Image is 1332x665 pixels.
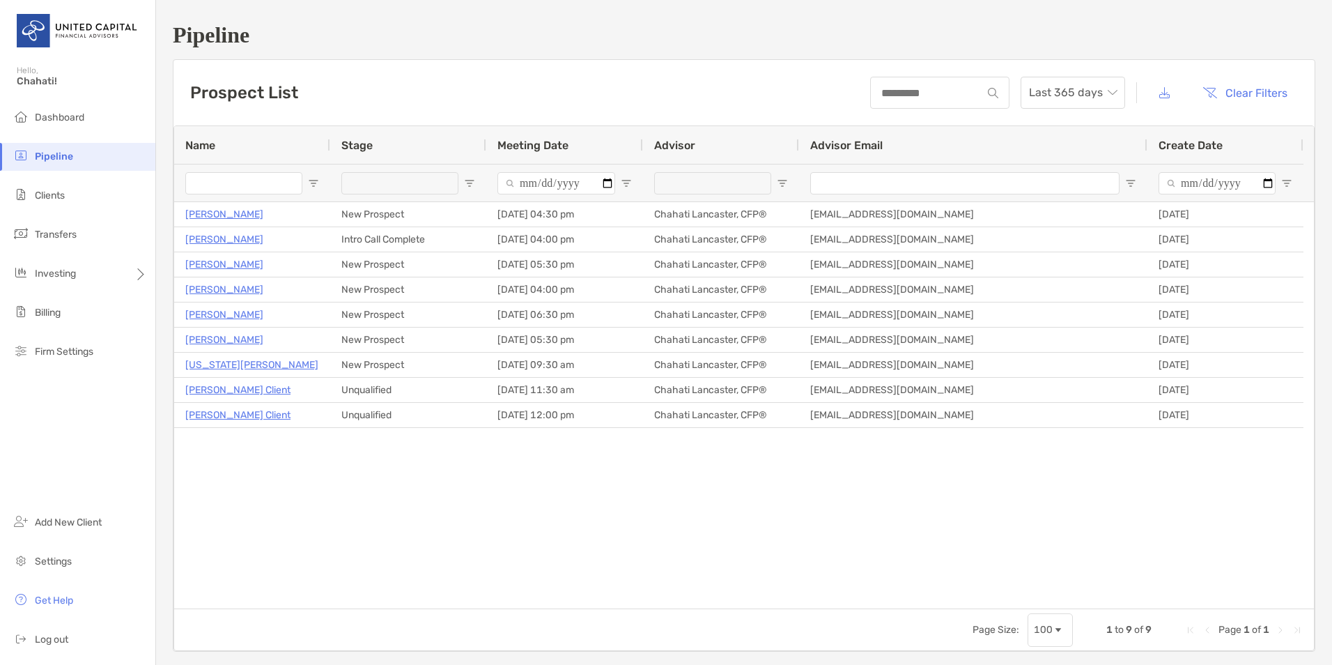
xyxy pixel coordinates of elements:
div: [EMAIL_ADDRESS][DOMAIN_NAME] [799,328,1147,352]
a: [PERSON_NAME] [185,231,263,248]
div: Last Page [1292,625,1303,636]
div: Page Size [1028,613,1073,647]
div: [DATE] [1147,303,1303,327]
div: [EMAIL_ADDRESS][DOMAIN_NAME] [799,353,1147,377]
span: 1 [1106,624,1113,636]
div: [DATE] 05:30 pm [486,328,643,352]
span: 9 [1126,624,1132,636]
div: [DATE] [1147,227,1303,252]
span: Transfers [35,229,77,240]
span: Page [1218,624,1241,636]
span: Chahati! [17,75,147,87]
span: Meeting Date [497,139,568,152]
img: firm-settings icon [13,342,29,359]
a: [PERSON_NAME] [185,306,263,323]
span: of [1252,624,1261,636]
a: [PERSON_NAME] Client [185,381,291,399]
span: Clients [35,190,65,201]
div: New Prospect [330,303,486,327]
span: Stage [341,139,373,152]
div: Unqualified [330,403,486,427]
div: New Prospect [330,277,486,302]
p: [PERSON_NAME] [185,331,263,349]
span: Investing [35,268,76,280]
img: dashboard icon [13,108,29,125]
img: clients icon [13,186,29,203]
div: [DATE] 04:00 pm [486,277,643,302]
span: 1 [1263,624,1269,636]
span: Get Help [35,595,73,606]
img: input icon [988,88,998,98]
button: Open Filter Menu [777,178,788,189]
span: Pipeline [35,151,73,162]
a: [PERSON_NAME] [185,206,263,223]
img: transfers icon [13,225,29,242]
div: [DATE] 09:30 am [486,353,643,377]
div: First Page [1185,625,1196,636]
div: [DATE] 05:30 pm [486,252,643,277]
div: New Prospect [330,202,486,227]
div: [DATE] [1147,202,1303,227]
div: Chahati Lancaster, CFP® [643,378,799,402]
span: Log out [35,634,68,645]
div: 100 [1034,624,1053,636]
div: [EMAIL_ADDRESS][DOMAIN_NAME] [799,277,1147,302]
a: [PERSON_NAME] [185,281,263,298]
div: [DATE] [1147,277,1303,302]
span: Last 365 days [1029,77,1117,108]
input: Create Date Filter Input [1159,172,1276,194]
a: [US_STATE][PERSON_NAME] [185,356,318,374]
div: New Prospect [330,353,486,377]
img: add_new_client icon [13,513,29,530]
div: [EMAIL_ADDRESS][DOMAIN_NAME] [799,227,1147,252]
div: [DATE] [1147,378,1303,402]
div: Next Page [1275,625,1286,636]
div: Page Size: [973,624,1019,636]
div: [EMAIL_ADDRESS][DOMAIN_NAME] [799,378,1147,402]
span: Create Date [1159,139,1223,152]
img: logout icon [13,630,29,647]
div: [EMAIL_ADDRESS][DOMAIN_NAME] [799,303,1147,327]
div: Intro Call Complete [330,227,486,252]
span: Name [185,139,215,152]
div: [EMAIL_ADDRESS][DOMAIN_NAME] [799,202,1147,227]
div: [DATE] 12:00 pm [486,403,643,427]
div: [DATE] 04:00 pm [486,227,643,252]
div: Chahati Lancaster, CFP® [643,328,799,352]
div: [EMAIL_ADDRESS][DOMAIN_NAME] [799,252,1147,277]
input: Advisor Email Filter Input [810,172,1120,194]
div: Previous Page [1202,625,1213,636]
div: Chahati Lancaster, CFP® [643,202,799,227]
input: Name Filter Input [185,172,302,194]
div: Chahati Lancaster, CFP® [643,303,799,327]
button: Open Filter Menu [308,178,319,189]
h3: Prospect List [190,83,298,102]
span: Settings [35,556,72,567]
span: 9 [1145,624,1152,636]
a: [PERSON_NAME] [185,256,263,273]
button: Open Filter Menu [621,178,632,189]
div: New Prospect [330,252,486,277]
div: New Prospect [330,328,486,352]
a: [PERSON_NAME] Client [185,406,291,424]
img: settings icon [13,552,29,569]
div: [DATE] [1147,252,1303,277]
input: Meeting Date Filter Input [497,172,615,194]
div: Chahati Lancaster, CFP® [643,227,799,252]
span: of [1134,624,1143,636]
span: to [1115,624,1124,636]
h1: Pipeline [173,22,1315,48]
img: billing icon [13,303,29,320]
span: Advisor Email [810,139,883,152]
span: Add New Client [35,517,102,528]
div: [DATE] [1147,328,1303,352]
img: pipeline icon [13,147,29,164]
div: [EMAIL_ADDRESS][DOMAIN_NAME] [799,403,1147,427]
img: investing icon [13,264,29,281]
